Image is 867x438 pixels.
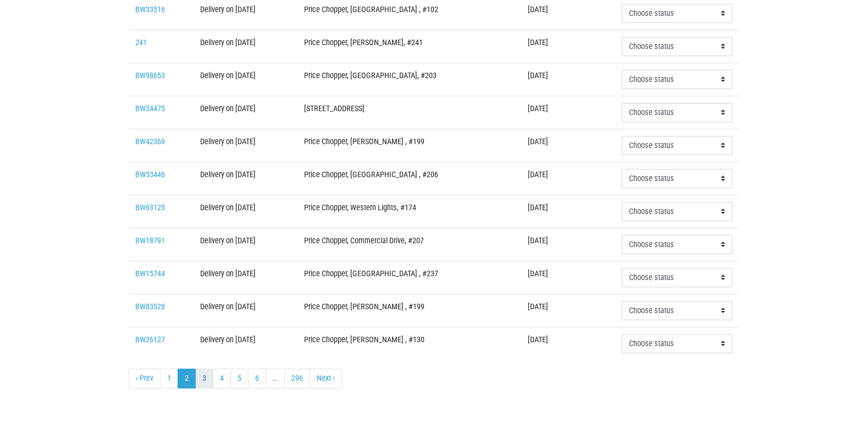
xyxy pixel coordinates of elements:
td: Price Chopper, [PERSON_NAME] , #199 [297,294,521,327]
td: Price Chopper, [GEOGRAPHIC_DATA] , #237 [297,261,521,294]
td: Delivery on [DATE] [194,30,298,63]
td: Price Chopper, [PERSON_NAME], #241 [297,30,521,63]
a: 3 [195,369,213,388]
td: Delivery on [DATE] [194,327,298,360]
a: 241 [135,38,147,47]
td: [STREET_ADDRESS] [297,96,521,129]
a: BW42369 [135,137,165,146]
a: 5 [230,369,248,388]
a: BW26127 [135,335,165,344]
td: Delivery on [DATE] [194,195,298,228]
td: [DATE] [521,261,615,294]
a: BW18791 [135,236,165,245]
td: Price Chopper, [GEOGRAPHIC_DATA], #203 [297,63,521,96]
td: Price Chopper, [PERSON_NAME] , #130 [297,327,521,360]
a: 296 [284,369,310,388]
td: Delivery on [DATE] [194,261,298,294]
td: [DATE] [521,195,615,228]
td: Delivery on [DATE] [194,228,298,261]
a: BW83528 [135,302,165,311]
td: Delivery on [DATE] [194,294,298,327]
td: Delivery on [DATE] [194,162,298,195]
td: [DATE] [521,162,615,195]
a: 2 [178,369,196,388]
a: BW98653 [135,71,165,80]
td: [DATE] [521,294,615,327]
td: [DATE] [521,129,615,162]
td: [DATE] [521,30,615,63]
td: Delivery on [DATE] [194,129,298,162]
td: Price Chopper, Western Lights, #174 [297,195,521,228]
a: next [310,369,342,388]
a: 1 [160,369,178,388]
td: Delivery on [DATE] [194,96,298,129]
nav: pager [129,369,739,388]
a: BW63125 [135,203,165,212]
td: [DATE] [521,63,615,96]
td: Price Chopper, Commercial Drive, #207 [297,228,521,261]
td: [DATE] [521,327,615,360]
a: 4 [213,369,231,388]
td: Delivery on [DATE] [194,63,298,96]
a: BW34475 [135,104,165,113]
a: BW15744 [135,269,165,278]
a: BW33516 [135,5,165,14]
a: 6 [248,369,266,388]
td: [DATE] [521,228,615,261]
a: BW53446 [135,170,165,179]
a: previous [129,369,161,388]
td: Price Chopper, [PERSON_NAME] , #199 [297,129,521,162]
td: [DATE] [521,96,615,129]
td: Price Chopper, [GEOGRAPHIC_DATA] , #206 [297,162,521,195]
